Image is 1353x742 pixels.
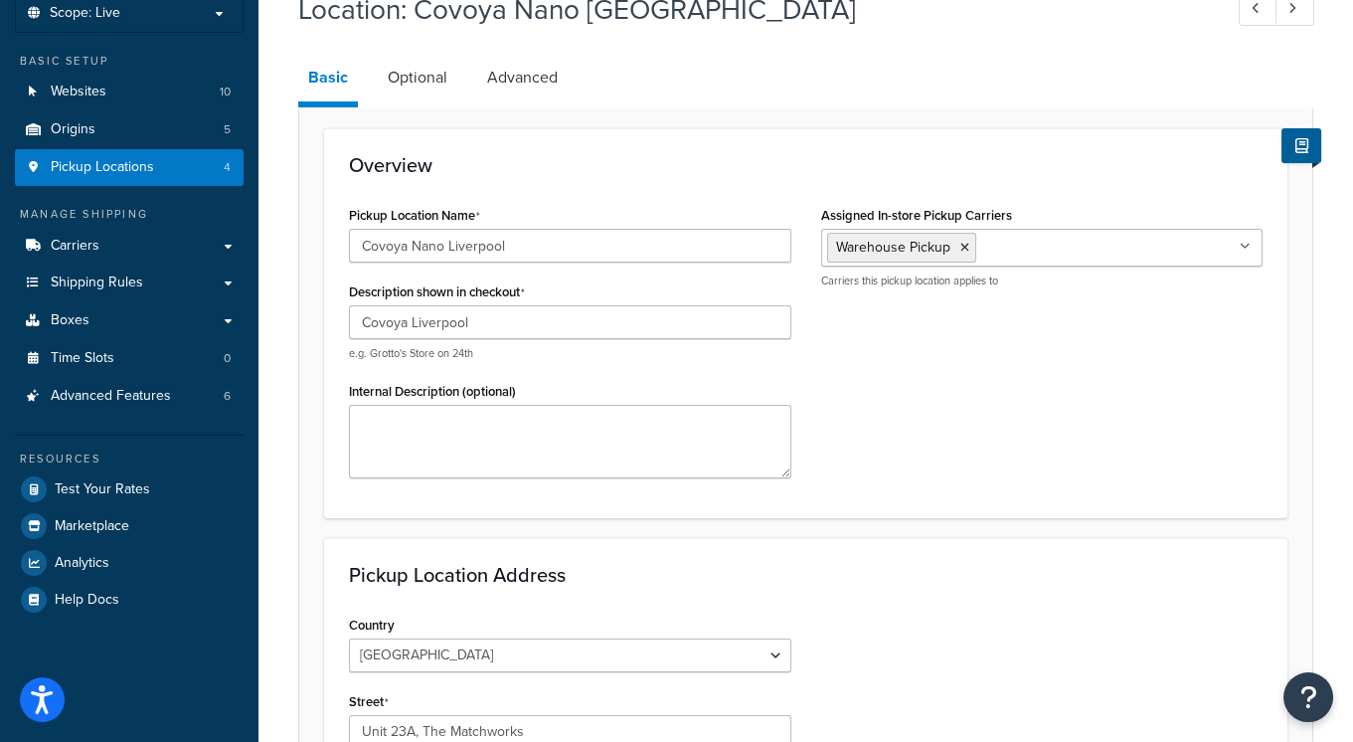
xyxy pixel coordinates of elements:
[224,159,231,176] span: 4
[298,54,358,107] a: Basic
[15,149,244,186] a: Pickup Locations4
[15,111,244,148] a: Origins5
[15,582,244,618] a: Help Docs
[15,471,244,507] a: Test Your Rates
[15,451,244,467] div: Resources
[349,346,791,361] p: e.g. Grotto's Store on 24th
[55,555,109,572] span: Analytics
[378,54,457,101] a: Optional
[15,265,244,301] a: Shipping Rules
[51,84,106,100] span: Websites
[15,149,244,186] li: Pickup Locations
[51,350,114,367] span: Time Slots
[220,84,231,100] span: 10
[224,121,231,138] span: 5
[836,237,950,258] span: Warehouse Pickup
[15,53,244,70] div: Basic Setup
[15,111,244,148] li: Origins
[15,206,244,223] div: Manage Shipping
[1281,128,1321,163] button: Show Help Docs
[51,121,95,138] span: Origins
[51,388,171,405] span: Advanced Features
[477,54,568,101] a: Advanced
[349,618,395,633] label: Country
[15,545,244,581] a: Analytics
[55,481,150,498] span: Test Your Rates
[51,312,89,329] span: Boxes
[55,518,129,535] span: Marketplace
[349,208,480,224] label: Pickup Location Name
[15,302,244,339] a: Boxes
[15,228,244,265] a: Carriers
[15,508,244,544] a: Marketplace
[821,274,1264,288] p: Carriers this pickup location applies to
[1283,672,1333,722] button: Open Resource Center
[51,159,154,176] span: Pickup Locations
[15,378,244,415] a: Advanced Features6
[51,238,99,255] span: Carriers
[15,74,244,110] a: Websites10
[55,592,119,609] span: Help Docs
[50,5,120,22] span: Scope: Live
[349,694,389,710] label: Street
[349,154,1263,176] h3: Overview
[349,384,516,399] label: Internal Description (optional)
[15,74,244,110] li: Websites
[349,284,525,300] label: Description shown in checkout
[349,564,1263,586] h3: Pickup Location Address
[15,378,244,415] li: Advanced Features
[821,208,1012,223] label: Assigned In-store Pickup Carriers
[224,388,231,405] span: 6
[224,350,231,367] span: 0
[15,340,244,377] li: Time Slots
[51,275,143,291] span: Shipping Rules
[15,340,244,377] a: Time Slots0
